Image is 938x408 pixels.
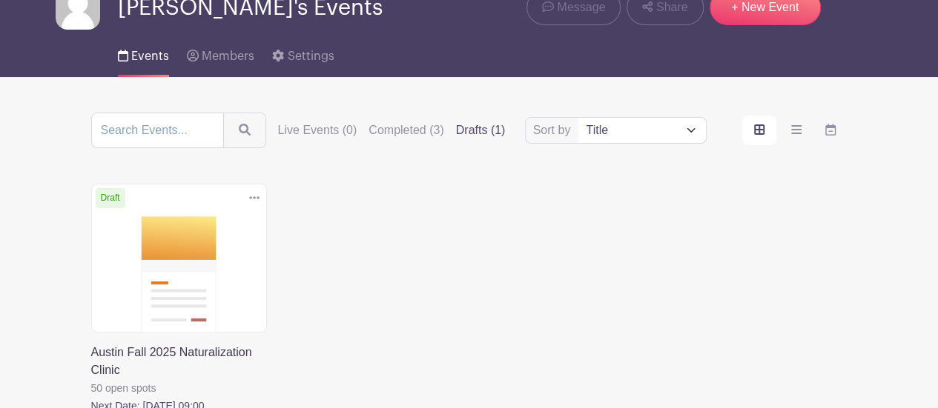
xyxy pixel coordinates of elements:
label: Drafts (1) [456,121,506,139]
span: Members [202,50,254,62]
span: Events [131,50,169,62]
input: Search Events... [91,113,224,148]
label: Sort by [533,121,575,139]
label: Completed (3) [369,121,443,139]
label: Live Events (0) [278,121,357,139]
span: Settings [288,50,334,62]
a: Settings [272,30,334,77]
div: order and view [742,116,848,145]
a: Members [187,30,254,77]
div: filters [278,121,506,139]
a: Events [118,30,169,77]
